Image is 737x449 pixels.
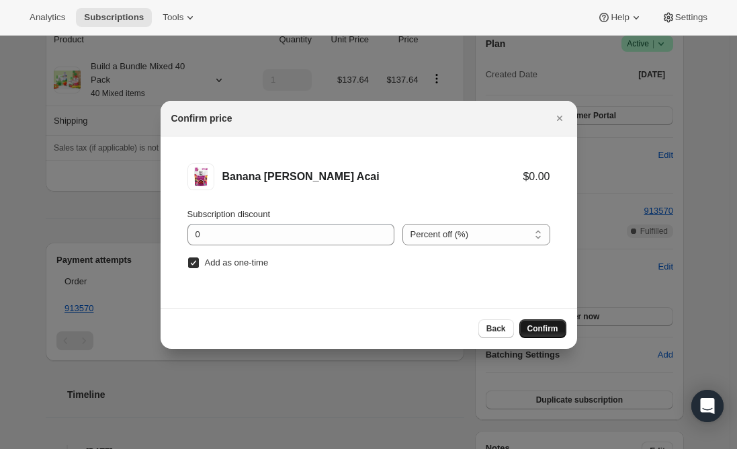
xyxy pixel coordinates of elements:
[163,12,183,23] span: Tools
[76,8,152,27] button: Subscriptions
[222,170,523,183] div: Banana [PERSON_NAME] Acai
[486,323,506,334] span: Back
[527,323,558,334] span: Confirm
[171,112,232,125] h2: Confirm price
[205,257,269,268] span: Add as one-time
[155,8,205,27] button: Tools
[30,12,65,23] span: Analytics
[589,8,650,27] button: Help
[84,12,144,23] span: Subscriptions
[187,163,214,190] img: Banana Berry Acai
[675,12,707,23] span: Settings
[611,12,629,23] span: Help
[187,209,271,219] span: Subscription discount
[21,8,73,27] button: Analytics
[478,319,514,338] button: Back
[550,109,569,128] button: Close
[519,319,566,338] button: Confirm
[654,8,716,27] button: Settings
[691,390,724,422] div: Open Intercom Messenger
[523,170,550,183] div: $0.00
